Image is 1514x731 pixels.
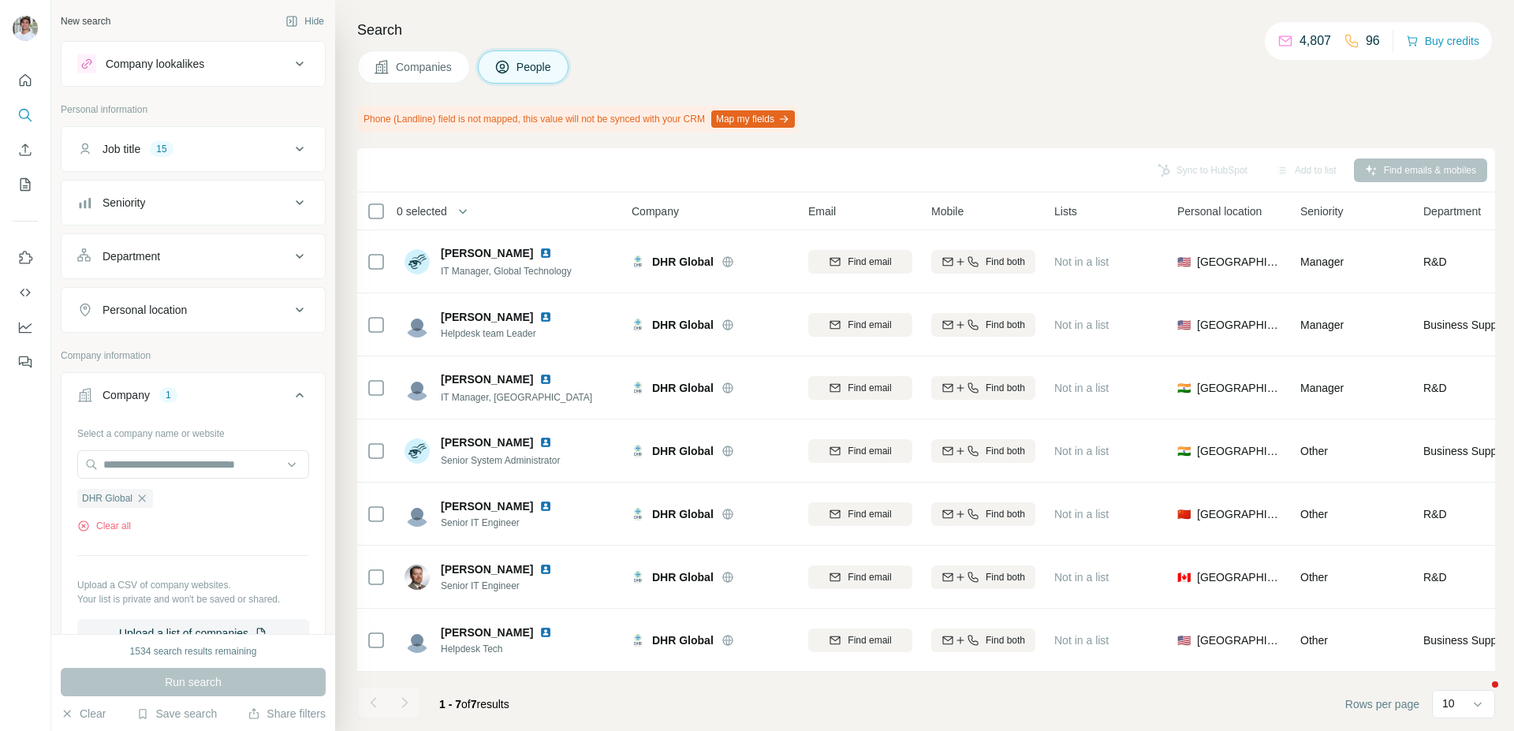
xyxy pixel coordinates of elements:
span: Other [1300,571,1328,584]
span: 1 - 7 [439,698,461,710]
button: Search [13,101,38,129]
div: Job title [103,141,140,157]
span: 🇨🇦 [1177,569,1191,585]
span: DHR Global [652,632,714,648]
button: Clear [61,706,106,722]
div: Company [103,387,150,403]
span: Company [632,203,679,219]
img: LinkedIn logo [539,247,552,259]
div: Phone (Landline) field is not mapped, this value will not be synced with your CRM [357,106,798,132]
button: Find email [808,313,912,337]
span: 🇺🇸 [1177,254,1191,270]
div: Select a company name or website [77,420,309,441]
span: Helpdesk team Leader [441,326,571,341]
span: Mobile [931,203,964,219]
span: Find both [986,381,1025,395]
button: Buy credits [1406,30,1479,52]
img: Logo of DHR Global [632,255,644,268]
span: Not in a list [1054,382,1109,394]
div: 15 [150,142,173,156]
button: Department [62,237,325,275]
img: LinkedIn logo [539,311,552,323]
span: IT Manager, Global Technology [441,266,572,277]
img: Avatar [405,628,430,653]
span: results [439,698,509,710]
button: Dashboard [13,313,38,341]
img: LinkedIn logo [539,500,552,513]
span: [PERSON_NAME] [441,625,533,640]
span: Other [1300,445,1328,457]
span: [PERSON_NAME] [441,371,533,387]
img: Logo of DHR Global [632,571,644,584]
span: R&D [1423,380,1447,396]
span: DHR Global [652,380,714,396]
button: Company1 [62,376,325,420]
span: Companies [396,59,453,75]
span: Find both [986,633,1025,647]
button: Find email [808,250,912,274]
span: DHR Global [652,443,714,459]
span: Find email [848,633,891,647]
p: 4,807 [1300,32,1331,50]
button: Find both [931,376,1035,400]
p: Upload a CSV of company websites. [77,578,309,592]
span: Not in a list [1054,571,1109,584]
span: Not in a list [1054,319,1109,331]
span: Business Support [1423,317,1510,333]
span: [PERSON_NAME] [441,309,533,325]
span: DHR Global [652,317,714,333]
span: Find both [986,444,1025,458]
img: Logo of DHR Global [632,634,644,647]
span: Find both [986,570,1025,584]
span: IT Manager, [GEOGRAPHIC_DATA] [441,392,592,403]
div: Company lookalikes [106,56,204,72]
div: Personal location [103,302,187,318]
span: [GEOGRAPHIC_DATA] [1197,506,1281,522]
img: Avatar [13,16,38,41]
button: Find both [931,250,1035,274]
button: Enrich CSV [13,136,38,164]
span: Senior System Administrator [441,455,560,466]
span: R&D [1423,569,1447,585]
div: Department [103,248,160,264]
button: Find both [931,439,1035,463]
span: [GEOGRAPHIC_DATA] [1197,569,1281,585]
span: Senior IT Engineer [441,579,571,593]
button: Personal location [62,291,325,329]
span: [PERSON_NAME] [441,498,533,514]
span: Not in a list [1054,508,1109,520]
button: Find email [808,628,912,652]
span: 🇨🇳 [1177,506,1191,522]
button: Find both [931,313,1035,337]
button: Feedback [13,348,38,376]
span: 🇺🇸 [1177,317,1191,333]
span: People [516,59,553,75]
button: Find email [808,502,912,526]
img: LinkedIn logo [539,373,552,386]
span: Senior IT Engineer [441,516,571,530]
button: Save search [136,706,217,722]
button: Quick start [13,66,38,95]
span: [GEOGRAPHIC_DATA] [1197,632,1281,648]
span: DHR Global [652,506,714,522]
span: [PERSON_NAME] [441,434,533,450]
button: Find email [808,565,912,589]
div: New search [61,14,110,28]
button: Find both [931,565,1035,589]
span: Not in a list [1054,445,1109,457]
img: Avatar [405,502,430,527]
div: Seniority [103,195,145,211]
span: Find both [986,255,1025,269]
button: Find email [808,376,912,400]
span: 7 [471,698,477,710]
span: DHR Global [652,569,714,585]
span: [GEOGRAPHIC_DATA] [1197,380,1281,396]
span: Manager [1300,319,1344,331]
span: Department [1423,203,1481,219]
span: [PERSON_NAME] [441,245,533,261]
span: 0 selected [397,203,447,219]
span: Find email [848,381,891,395]
span: Rows per page [1345,696,1419,712]
span: [GEOGRAPHIC_DATA] [1197,317,1281,333]
p: 96 [1366,32,1380,50]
